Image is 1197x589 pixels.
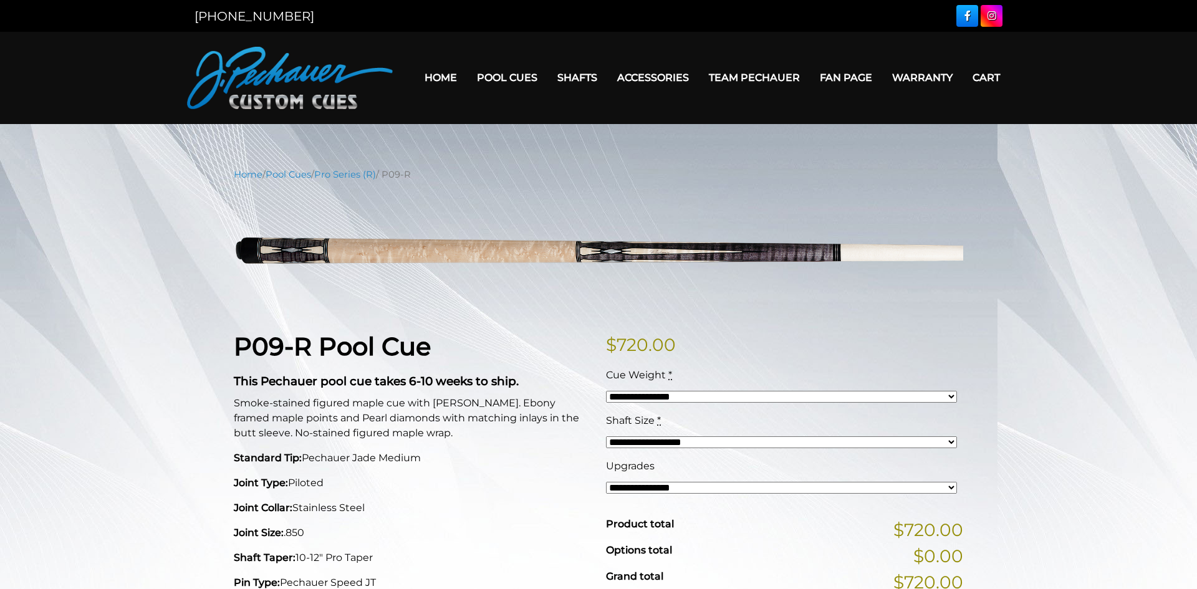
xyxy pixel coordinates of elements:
[234,191,963,312] img: P09-R.png
[606,334,617,355] span: $
[547,62,607,93] a: Shafts
[913,543,963,569] span: $0.00
[882,62,963,93] a: Warranty
[234,525,591,540] p: .850
[234,527,284,539] strong: Joint Size:
[266,169,311,180] a: Pool Cues
[699,62,810,93] a: Team Pechauer
[606,544,672,556] span: Options total
[606,570,663,582] span: Grand total
[234,500,591,515] p: Stainless Steel
[606,334,676,355] bdi: 720.00
[234,502,292,514] strong: Joint Collar:
[415,62,467,93] a: Home
[234,550,591,565] p: 10-12" Pro Taper
[606,460,655,472] span: Upgrades
[234,552,296,563] strong: Shaft Taper:
[234,577,280,588] strong: Pin Type:
[234,476,591,491] p: Piloted
[234,396,591,441] p: Smoke-stained figured maple cue with [PERSON_NAME]. Ebony framed maple points and Pearl diamonds ...
[606,369,666,381] span: Cue Weight
[606,518,674,530] span: Product total
[195,9,314,24] a: [PHONE_NUMBER]
[893,517,963,543] span: $720.00
[606,414,655,426] span: Shaft Size
[234,168,963,181] nav: Breadcrumb
[810,62,882,93] a: Fan Page
[234,331,431,362] strong: P09-R Pool Cue
[467,62,547,93] a: Pool Cues
[234,169,262,180] a: Home
[234,451,591,466] p: Pechauer Jade Medium
[607,62,699,93] a: Accessories
[187,47,393,109] img: Pechauer Custom Cues
[234,452,302,464] strong: Standard Tip:
[314,169,376,180] a: Pro Series (R)
[234,374,519,388] strong: This Pechauer pool cue takes 6-10 weeks to ship.
[234,477,288,489] strong: Joint Type:
[668,369,672,381] abbr: required
[963,62,1010,93] a: Cart
[657,414,661,426] abbr: required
